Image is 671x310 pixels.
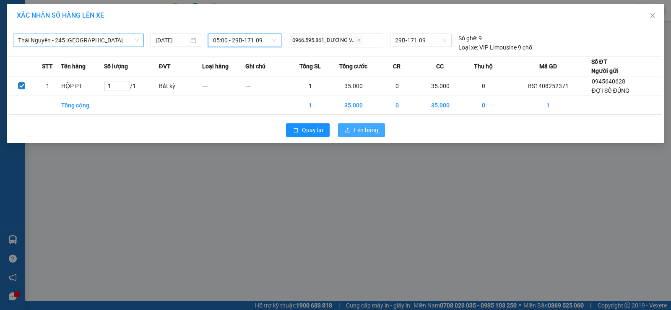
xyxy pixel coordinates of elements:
[104,62,128,71] span: Số lượng
[286,123,330,137] button: rollbackQuay lại
[35,76,61,96] td: 1
[202,76,245,96] td: ---
[462,96,505,115] td: 0
[458,43,532,52] div: VIP Limousine 9 chỗ
[505,96,591,115] td: 1
[159,62,170,71] span: ĐVT
[357,38,361,42] span: close
[61,62,86,71] span: Tên hàng
[395,34,447,47] span: 29B-171.09
[302,125,323,135] span: Quay lại
[104,76,159,96] td: / 1
[42,62,53,71] span: STT
[213,34,276,47] span: 05:00 - 29B-171.09
[375,96,419,115] td: 0
[649,12,656,19] span: close
[375,76,419,96] td: 0
[290,36,362,45] span: 0966.595.861_DƯƠNG V...
[345,127,351,134] span: upload
[245,76,289,96] td: ---
[462,76,505,96] td: 0
[61,96,104,115] td: Tổng cộng
[299,62,321,71] span: Tổng SL
[539,62,557,71] span: Mã GD
[18,34,139,47] span: Thái Nguyên - 245 Quang Trung
[354,125,378,135] span: Lên hàng
[332,96,375,115] td: 35.000
[289,96,332,115] td: 1
[458,34,477,43] span: Số ghế:
[436,62,444,71] span: CC
[61,76,104,96] td: HỘP PT
[474,62,493,71] span: Thu hộ
[458,43,478,52] span: Loại xe:
[419,76,462,96] td: 35.000
[505,76,591,96] td: BS1408252371
[339,62,367,71] span: Tổng cước
[641,4,664,28] button: Close
[245,62,265,71] span: Ghi chú
[202,62,229,71] span: Loại hàng
[592,78,625,85] span: 0945640628
[592,87,629,94] span: ĐỢI SỐ ĐÚNG
[156,36,189,45] input: 15/08/2025
[159,76,202,96] td: Bất kỳ
[338,123,385,137] button: uploadLên hàng
[17,11,104,19] span: XÁC NHẬN SỐ HÀNG LÊN XE
[393,62,401,71] span: CR
[293,127,299,134] span: rollback
[591,57,618,76] div: Số ĐT Người gửi
[332,76,375,96] td: 35.000
[419,96,462,115] td: 35.000
[289,76,332,96] td: 1
[458,34,482,43] div: 9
